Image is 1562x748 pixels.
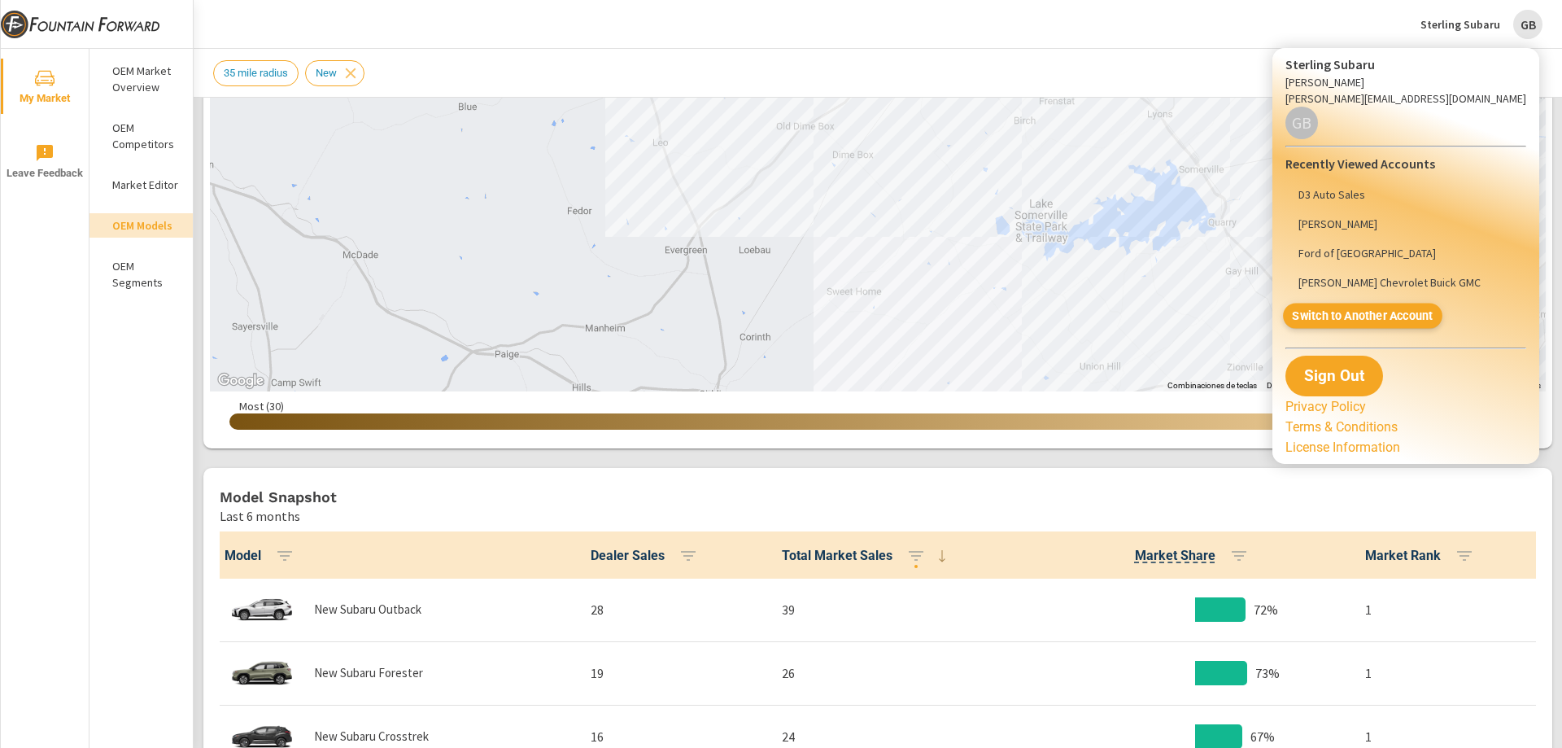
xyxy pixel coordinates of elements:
div: GB [1285,107,1318,139]
button: Sign Out [1285,356,1383,396]
span: D3 Auto Sales [1298,186,1365,203]
p: [PERSON_NAME][EMAIL_ADDRESS][DOMAIN_NAME] [1285,90,1526,107]
span: Ford of [GEOGRAPHIC_DATA] [1298,245,1436,261]
p: Sterling Subaru [1285,55,1526,74]
p: Recently Viewed Accounts [1285,154,1526,173]
span: Sign Out [1302,369,1367,383]
a: Terms & Conditions [1285,419,1398,435]
a: License Information [1285,440,1400,455]
span: [PERSON_NAME] [1298,216,1377,232]
span: Switch to Another Account [1292,308,1433,324]
p: [PERSON_NAME] [1285,74,1526,90]
a: Privacy Policy [1285,399,1366,414]
a: Switch to Another Account [1283,304,1442,329]
span: [PERSON_NAME] Chevrolet Buick GMC [1298,274,1481,291]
